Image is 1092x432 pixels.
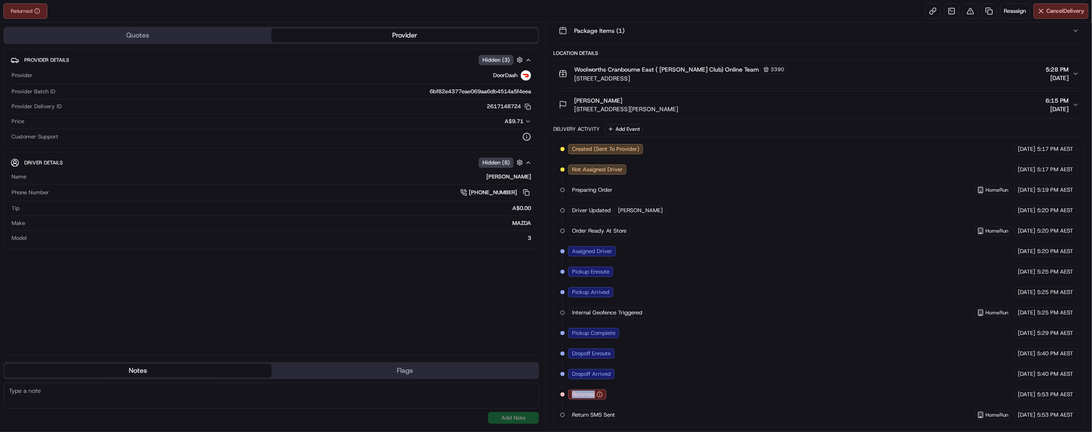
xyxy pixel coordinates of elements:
[1018,268,1036,276] span: [DATE]
[482,56,510,64] span: Hidden ( 3 )
[430,88,531,95] span: 6bf82e4377eae069aa6db4514a5f4eea
[1037,268,1074,276] span: 5:25 PM AEST
[29,184,140,193] div: Start new chat
[1037,145,1074,153] span: 5:17 PM AEST
[29,219,531,227] div: MAZDA
[12,173,26,181] span: Name
[9,184,24,199] img: 1736555255976-a54dd68f-1ca7-489b-9aae-adbdc363a1c4
[1037,227,1074,235] span: 5:20 PM AEST
[572,329,615,337] span: Pickup Complete
[3,3,47,19] button: Returned
[572,186,612,194] span: Preparing Order
[574,65,759,74] span: Woolworths Cranbourne East ( [PERSON_NAME] Club) Online Team
[1037,248,1074,255] span: 5:20 PM AEST
[493,72,517,79] span: DoorDash
[1037,391,1074,398] span: 5:53 PM AEST
[81,226,137,235] span: API Documentation
[986,228,1009,234] span: HomeRun
[553,126,600,132] div: Delivery Activity
[72,227,79,234] div: 💻
[521,70,531,81] img: doordash_logo_v2.png
[12,72,32,79] span: Provider
[553,50,1085,57] div: Location Details
[1018,309,1036,317] span: [DATE]
[12,219,25,227] span: Make
[1018,391,1036,398] span: [DATE]
[572,207,611,214] span: Driver Updated
[986,187,1009,193] span: HomeRun
[60,247,103,253] a: Powered byPylon
[605,124,643,134] button: Add Event
[12,118,24,125] span: Price
[487,103,531,110] button: 2617148724
[30,173,531,181] div: [PERSON_NAME]
[24,57,69,63] span: Provider Details
[17,226,65,235] span: Knowledge Base
[1037,288,1074,296] span: 5:25 PM AEST
[29,193,108,199] div: We're available if you need us!
[572,288,610,296] span: Pickup Arrived
[554,60,1084,88] button: Woolworths Cranbourne East ( [PERSON_NAME] Club) Online Team3390[STREET_ADDRESS]5:28 PM[DATE]
[1000,3,1030,19] button: Reassign
[69,223,140,238] a: 💻API Documentation
[572,145,639,153] span: Created (Sent To Provider)
[1018,370,1036,378] span: [DATE]
[1037,350,1074,357] span: 5:40 PM AEST
[12,234,27,242] span: Model
[482,159,510,167] span: Hidden ( 8 )
[1046,105,1069,113] span: [DATE]
[12,103,62,110] span: Provider Delivery ID
[572,248,612,255] span: Assigned Driver
[572,350,611,357] span: Dropoff Enroute
[1046,65,1069,74] span: 5:28 PM
[1034,3,1089,19] button: CancelDelivery
[456,118,531,125] button: A$9.71
[572,268,610,276] span: Pickup Enroute
[85,247,103,253] span: Pylon
[1047,7,1085,15] span: Cancel Delivery
[1018,145,1036,153] span: [DATE]
[12,204,20,212] span: Tip
[618,207,663,214] span: [PERSON_NAME]
[1018,207,1036,214] span: [DATE]
[572,370,611,378] span: Dropoff Arrived
[771,66,784,73] span: 3390
[977,412,1009,418] button: HomeRun
[572,411,615,419] span: Return SMS Sent
[145,187,155,197] button: Start new chat
[1037,309,1074,317] span: 5:25 PM AEST
[1037,370,1074,378] span: 5:40 PM AEST
[986,412,1009,418] span: HomeRun
[572,166,623,173] span: Not Assigned Driver
[1018,288,1036,296] span: [DATE]
[554,17,1084,44] button: Package Items (1)
[9,227,15,234] div: 📗
[574,96,622,105] span: [PERSON_NAME]
[1037,411,1074,419] span: 5:53 PM AEST
[11,156,532,170] button: Driver DetailsHidden (8)
[505,118,523,125] span: A$9.71
[12,189,49,196] span: Phone Number
[272,29,539,42] button: Provider
[1046,74,1069,82] span: [DATE]
[4,29,272,42] button: Quotes
[574,26,624,35] span: Package Items ( 1 )
[1018,329,1036,337] span: [DATE]
[272,364,539,377] button: Flags
[1037,329,1074,337] span: 5:29 PM AEST
[572,309,642,317] span: Internal Geofence Triggered
[1018,248,1036,255] span: [DATE]
[1018,186,1036,194] span: [DATE]
[12,133,58,141] span: Customer Support
[1037,186,1074,194] span: 5:19 PM AEST
[1018,350,1036,357] span: [DATE]
[1037,166,1074,173] span: 5:17 PM AEST
[9,111,26,128] img: Nash
[9,137,155,150] p: Welcome 👋
[1037,207,1074,214] span: 5:20 PM AEST
[1046,96,1069,105] span: 6:15 PM
[986,309,1009,316] span: HomeRun
[24,159,63,166] span: Driver Details
[30,234,531,242] div: 3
